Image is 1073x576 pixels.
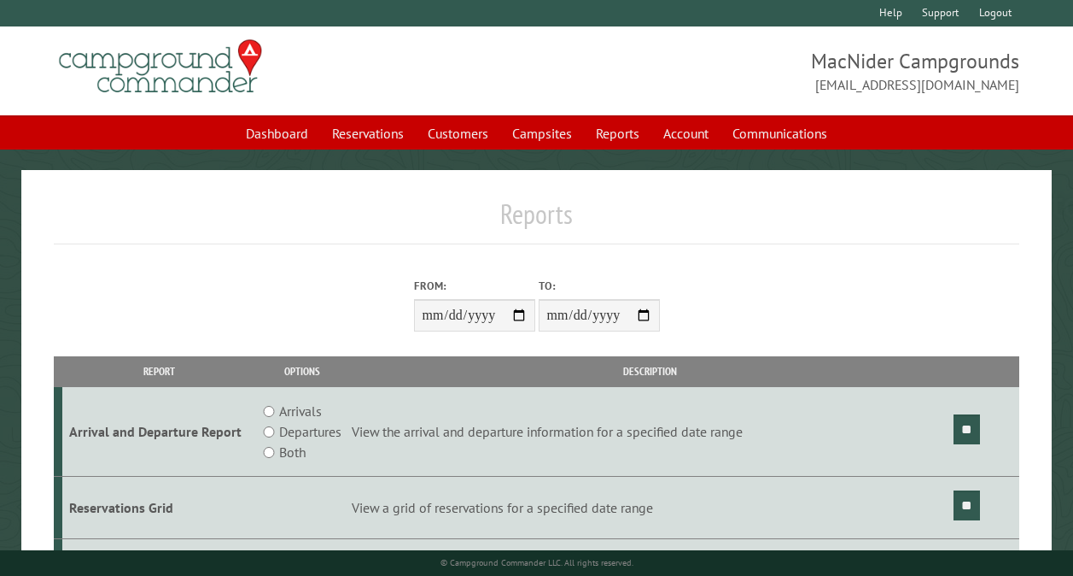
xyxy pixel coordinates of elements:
td: Reservations Grid [62,477,256,539]
th: Description [349,356,951,386]
th: Report [62,356,256,386]
h1: Reports [54,197,1019,244]
td: View the arrival and departure information for a specified date range [349,387,951,477]
label: Arrivals [279,401,322,421]
label: To: [539,278,660,294]
th: Options [255,356,349,386]
small: © Campground Commander LLC. All rights reserved. [440,557,633,568]
label: Both [279,442,306,462]
td: Arrival and Departure Report [62,387,256,477]
a: Reservations [322,117,414,150]
label: Departures [279,421,341,442]
a: Customers [417,117,499,150]
a: Communications [722,117,837,150]
span: MacNider Campgrounds [EMAIL_ADDRESS][DOMAIN_NAME] [537,47,1020,95]
a: Campsites [502,117,582,150]
td: View a grid of reservations for a specified date range [349,477,951,539]
a: Account [653,117,719,150]
img: Campground Commander [54,33,267,100]
label: From: [414,278,535,294]
a: Reports [586,117,650,150]
a: Dashboard [236,117,318,150]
